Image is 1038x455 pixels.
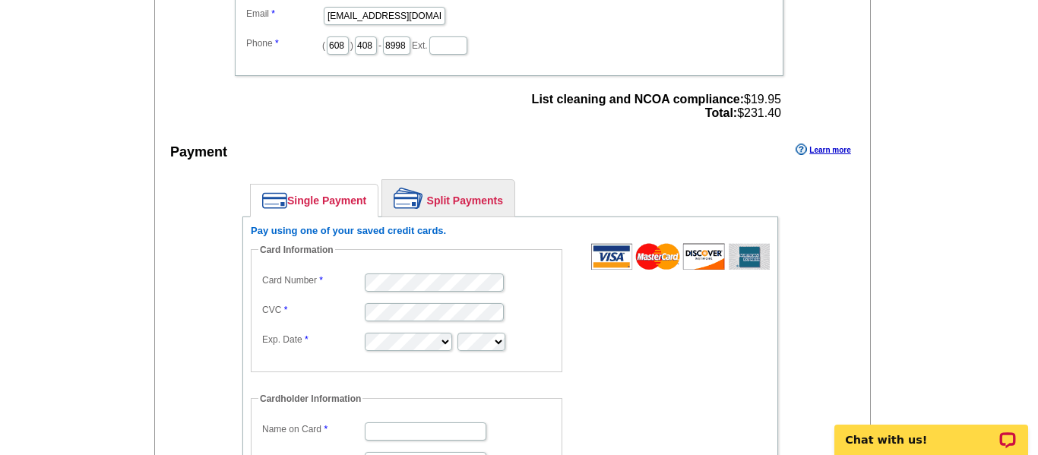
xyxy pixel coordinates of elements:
[251,185,378,216] a: Single Payment
[246,7,322,21] label: Email
[262,273,363,287] label: Card Number
[824,407,1038,455] iframe: LiveChat chat widget
[796,144,850,156] a: Learn more
[170,142,227,163] div: Payment
[246,36,322,50] label: Phone
[262,192,287,209] img: single-payment.png
[258,243,335,257] legend: Card Information
[262,303,363,317] label: CVC
[258,392,362,406] legend: Cardholder Information
[382,180,514,216] a: Split Payments
[394,188,423,209] img: split-payment.png
[251,225,770,237] h6: Pay using one of your saved credit cards.
[532,93,781,120] span: $19.95 $231.40
[242,33,776,56] dd: ( ) - Ext.
[262,333,363,346] label: Exp. Date
[591,243,770,270] img: acceptedCards.gif
[532,93,744,106] strong: List cleaning and NCOA compliance:
[705,106,737,119] strong: Total:
[262,422,363,436] label: Name on Card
